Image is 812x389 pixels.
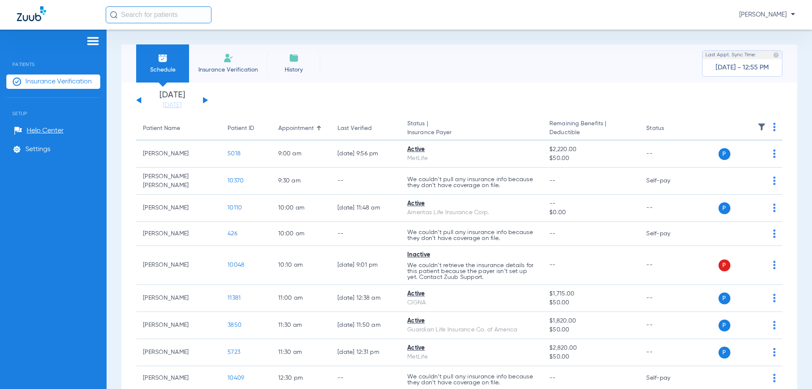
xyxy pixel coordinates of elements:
span: -- [549,199,633,208]
div: Active [407,145,536,154]
iframe: Chat Widget [770,348,812,389]
td: Self-pay [639,168,697,195]
div: Patient ID [228,124,254,133]
td: -- [331,168,401,195]
td: -- [331,222,401,246]
td: [DATE] 9:01 PM [331,246,401,285]
td: Self-pay [639,222,697,246]
td: -- [639,195,697,222]
span: $0.00 [549,208,633,217]
td: [PERSON_NAME] [136,222,221,246]
div: Last Verified [337,124,394,133]
span: 426 [228,231,237,237]
img: Search Icon [110,11,118,19]
li: [DATE] [147,91,198,110]
span: P [719,347,730,359]
img: group-dot-blue.svg [773,149,776,158]
img: last sync help info [773,52,779,58]
div: Guardian Life Insurance Co. of America [407,326,536,334]
div: MetLife [407,353,536,361]
td: 10:10 AM [272,246,331,285]
td: 9:00 AM [272,141,331,168]
span: Settings [25,145,50,154]
span: $1,715.00 [549,290,633,298]
p: We couldn’t pull any insurance info because they don’t have coverage on file. [407,177,536,188]
div: CIGNA [407,298,536,307]
span: -- [549,262,556,268]
td: 10:00 AM [272,195,331,222]
td: [DATE] 11:48 AM [331,195,401,222]
img: filter.svg [757,123,766,131]
span: 10048 [228,262,244,268]
td: [DATE] 12:31 PM [331,339,401,366]
span: -- [549,178,556,184]
span: 3850 [228,322,241,328]
img: group-dot-blue.svg [773,261,776,269]
p: We couldn’t pull any insurance info because they don’t have coverage on file. [407,374,536,386]
td: 10:00 AM [272,222,331,246]
span: P [719,320,730,331]
th: Status | [401,117,543,141]
span: $50.00 [549,298,633,307]
span: Schedule [143,66,183,74]
td: -- [639,246,697,285]
img: group-dot-blue.svg [773,177,776,185]
span: P [719,292,730,304]
td: -- [639,285,697,312]
div: Patient Name [143,124,180,133]
div: Patient ID [228,124,265,133]
span: -- [549,375,556,381]
td: -- [639,339,697,366]
td: 11:30 AM [272,339,331,366]
td: [PERSON_NAME] [PERSON_NAME] [136,168,221,195]
p: We couldn’t retrieve the insurance details for this patient because the payer isn’t set up yet. C... [407,262,536,280]
div: Appointment [278,124,314,133]
span: [DATE] - 12:55 PM [716,63,769,72]
img: group-dot-blue.svg [773,321,776,329]
span: Insurance Payer [407,128,536,137]
span: [PERSON_NAME] [739,11,795,19]
div: Ameritas Life Insurance Corp. [407,208,536,217]
a: Help Center [14,127,63,135]
p: We couldn’t pull any insurance info because they don’t have coverage on file. [407,229,536,241]
span: 10370 [228,178,244,184]
td: -- [639,312,697,339]
div: Patient Name [143,124,214,133]
img: Manual Insurance Verification [223,53,233,63]
a: [DATE] [147,101,198,110]
td: 11:30 AM [272,312,331,339]
td: [PERSON_NAME] [136,285,221,312]
span: $50.00 [549,326,633,334]
td: [PERSON_NAME] [136,246,221,285]
td: 9:30 AM [272,168,331,195]
span: $50.00 [549,154,633,163]
img: group-dot-blue.svg [773,123,776,131]
span: Insurance Verification [25,77,92,86]
th: Remaining Benefits | [543,117,639,141]
span: Insurance Verification [195,66,261,74]
span: P [719,259,730,271]
span: $50.00 [549,353,633,361]
img: group-dot-blue.svg [773,294,776,302]
span: P [719,202,730,214]
img: Zuub Logo [17,6,46,21]
input: Search for patients [106,6,211,23]
img: History [289,53,299,63]
span: P [719,148,730,160]
td: [PERSON_NAME] [136,141,221,168]
span: Setup [6,98,100,116]
td: [DATE] 9:56 PM [331,141,401,168]
img: Schedule [158,53,168,63]
span: 10110 [228,205,242,211]
div: Active [407,344,536,353]
span: 5018 [228,151,241,157]
div: MetLife [407,154,536,163]
td: [PERSON_NAME] [136,195,221,222]
td: [PERSON_NAME] [136,339,221,366]
td: -- [639,141,697,168]
span: Deductible [549,128,633,137]
img: hamburger-icon [86,36,100,46]
img: group-dot-blue.svg [773,229,776,238]
div: Active [407,290,536,298]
